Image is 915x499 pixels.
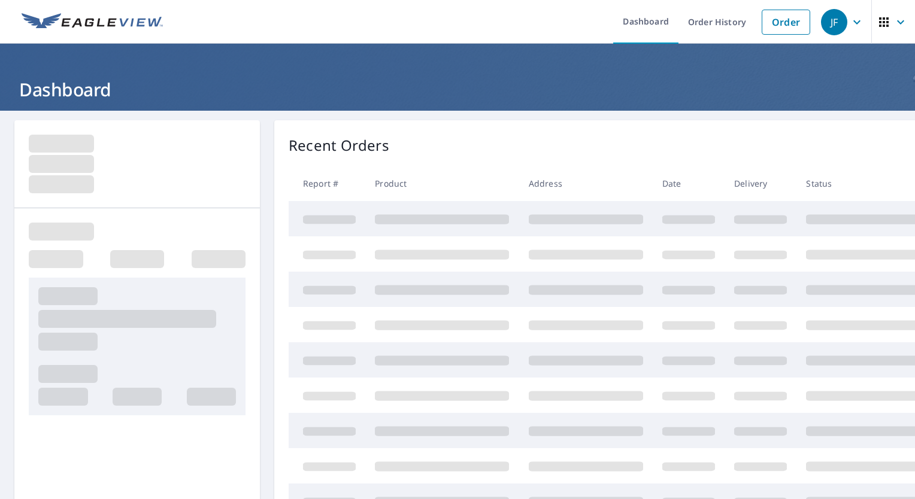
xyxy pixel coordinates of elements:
th: Report # [289,166,365,201]
img: EV Logo [22,13,163,31]
th: Address [519,166,653,201]
p: Recent Orders [289,135,389,156]
h1: Dashboard [14,77,901,102]
th: Delivery [725,166,796,201]
div: JF [821,9,847,35]
a: Order [762,10,810,35]
th: Product [365,166,519,201]
th: Date [653,166,725,201]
